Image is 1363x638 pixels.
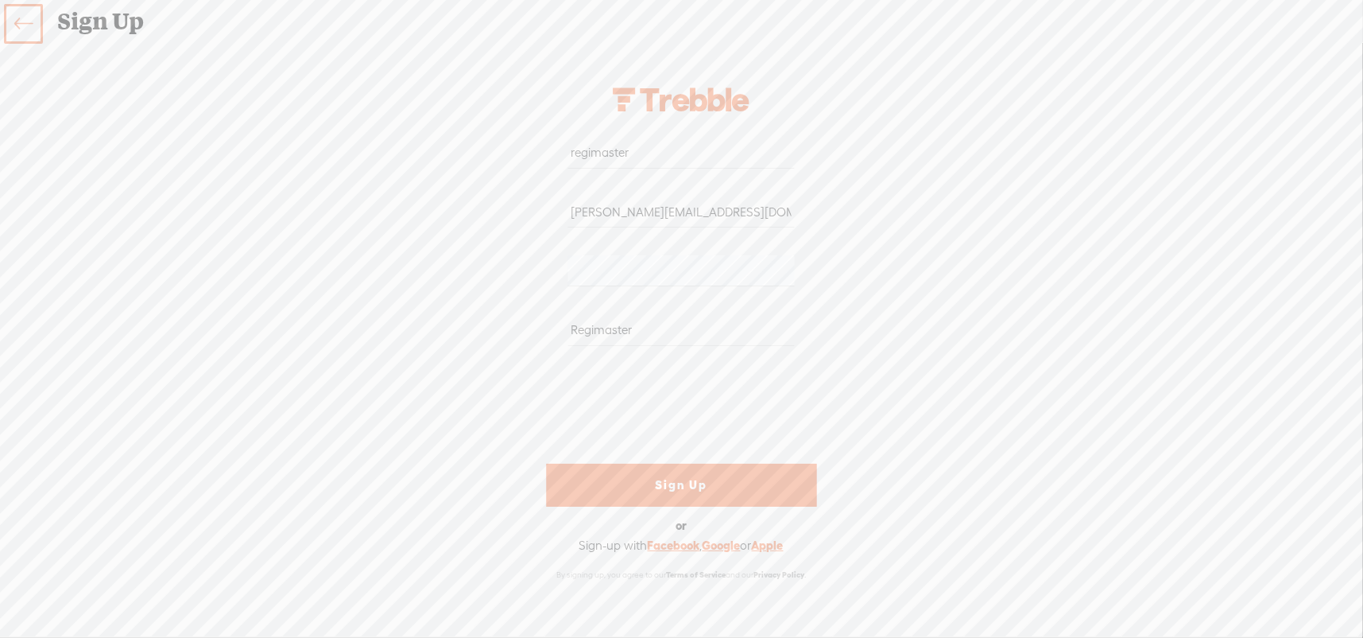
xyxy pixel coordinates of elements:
iframe: reCAPTCHA [556,365,797,427]
a: Terms of Service [667,570,726,579]
a: Facebook [648,539,700,552]
a: Privacy Policy [754,570,805,579]
input: Add a name to your profile [568,315,795,346]
input: Enter Your Email [568,196,795,228]
a: Apple [752,539,784,552]
a: Sign Up [547,464,817,507]
div: By signing up, you agree to our and our . [543,562,821,588]
div: Sign-up with , or [579,538,784,554]
input: Choose Your Username [568,138,795,169]
a: Google [703,539,741,552]
div: or [676,513,687,539]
